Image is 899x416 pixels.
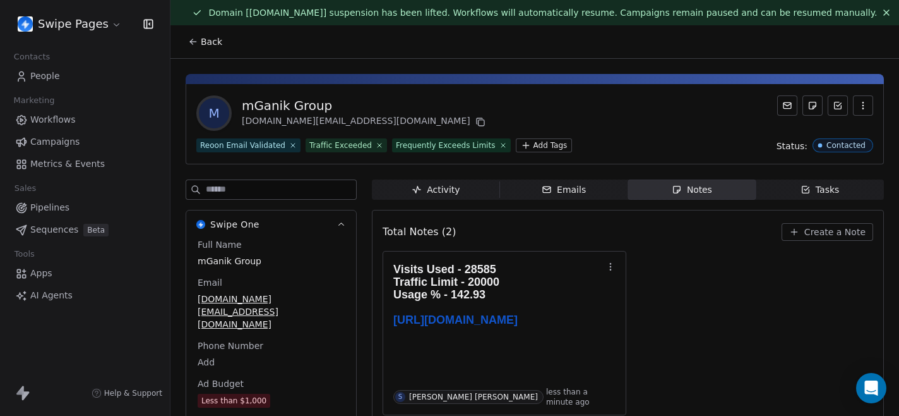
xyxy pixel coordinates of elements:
[8,47,56,66] span: Contacts
[30,157,105,171] span: Metrics & Events
[409,393,538,401] div: [PERSON_NAME] [PERSON_NAME]
[10,219,160,240] a: SequencesBeta
[856,373,886,403] div: Open Intercom Messenger
[393,263,496,276] span: Visits Used - 28585
[412,183,460,197] div: Activity
[195,377,246,390] span: Ad Budget
[777,140,807,152] span: Status:
[804,226,866,238] span: Create a Note
[396,140,496,151] div: Frequently Exceeds Limits
[15,13,124,35] button: Swipe Pages
[200,140,285,151] div: Reoon Email Validated
[242,114,488,130] div: [DOMAIN_NAME][EMAIL_ADDRESS][DOMAIN_NAME]
[195,340,266,352] span: Phone Number
[18,16,33,32] img: user_01J93QE9VH11XXZQZDP4TWZEES.jpg
[201,395,266,407] div: Less than $1,000
[208,8,877,18] span: Domain [[DOMAIN_NAME]] suspension has been lifted. Workflows will automatically resume. Campaigns...
[801,183,840,197] div: Tasks
[186,211,356,238] button: Swipe OneSwipe One
[30,201,69,214] span: Pipelines
[542,183,586,197] div: Emails
[104,388,162,398] span: Help & Support
[393,314,518,326] a: [URL][DOMAIN_NAME]
[9,245,40,264] span: Tools
[10,154,160,174] a: Metrics & Events
[826,141,866,150] div: Contacted
[92,388,162,398] a: Help & Support
[30,223,78,236] span: Sequences
[30,289,73,302] span: AI Agents
[199,98,229,128] span: m
[198,293,345,331] span: [DOMAIN_NAME][EMAIL_ADDRESS][DOMAIN_NAME]
[546,387,616,407] span: less than a minute ago
[10,109,160,130] a: Workflows
[516,138,573,152] button: Add Tags
[30,113,76,126] span: Workflows
[30,135,80,149] span: Campaigns
[398,392,402,402] div: S
[198,255,345,267] span: mGanik Group
[10,263,160,284] a: Apps
[181,30,230,53] button: Back
[393,288,485,301] span: Usage % - 142.93
[10,285,160,306] a: AI Agents
[10,132,160,152] a: Campaigns
[242,97,488,114] div: mGanik Group
[9,179,42,198] span: Sales
[8,91,60,110] span: Marketing
[309,140,372,151] div: Traffic Exceeded
[201,35,222,48] span: Back
[393,276,499,288] span: Traffic Limit - 20000
[10,66,160,87] a: People
[10,197,160,218] a: Pipelines
[30,70,60,83] span: People
[383,224,456,240] span: Total Notes (2)
[210,218,259,231] span: Swipe One
[30,267,52,280] span: Apps
[195,276,225,289] span: Email
[195,238,244,251] span: Full Name
[38,16,109,32] span: Swipe Pages
[782,223,873,241] button: Create a Note
[198,356,345,369] span: Add
[196,220,205,229] img: Swipe One
[83,224,109,236] span: Beta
